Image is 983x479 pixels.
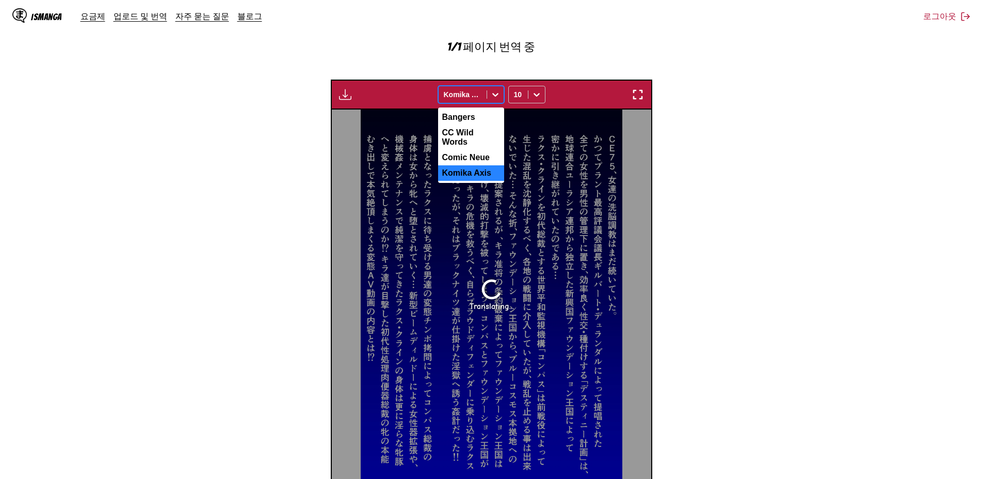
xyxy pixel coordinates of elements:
a: 블로그 [237,11,262,21]
p: 1/1 페이지 번역 중 [388,39,594,55]
div: Translating... [470,302,514,311]
img: Enter fullscreen [632,88,644,101]
img: IsManga Logo [12,8,27,23]
a: 자주 묻는 질문 [175,11,229,21]
a: 요금제 [80,11,105,21]
a: 업로드 및 번역 [114,11,167,21]
img: Sign out [960,11,971,22]
div: Komika Axis [438,165,504,181]
div: CC Wild Words [438,125,504,150]
button: 로그아웃 [923,11,971,22]
img: Download translated images [339,88,351,101]
div: Bangers [438,110,504,125]
a: IsManga LogoIsManga [12,8,80,25]
div: Comic Neue [438,150,504,165]
div: IsManga [31,12,62,22]
img: Loading [479,277,504,302]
